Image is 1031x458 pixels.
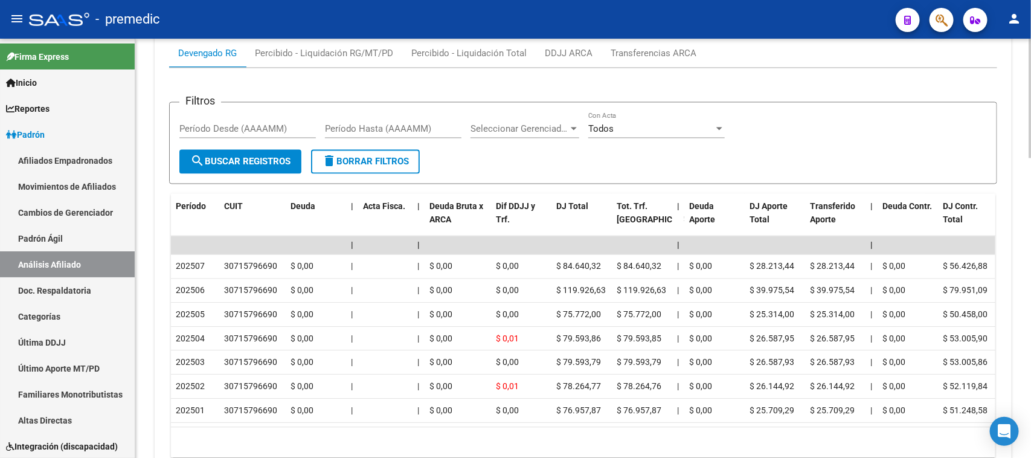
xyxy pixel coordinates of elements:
[810,334,855,344] span: $ 26.587,95
[363,202,405,211] span: Acta Fisca.
[351,382,353,392] span: |
[556,334,601,344] span: $ 79.593,86
[176,310,205,320] span: 202505
[224,332,277,346] div: 30715796690
[943,382,988,392] span: $ 52.119,84
[684,194,745,247] datatable-header-cell: Deuda Aporte
[870,358,872,367] span: |
[322,154,336,169] mat-icon: delete
[882,262,905,271] span: $ 0,00
[351,406,353,416] span: |
[358,194,413,247] datatable-header-cell: Acta Fisca.
[429,262,452,271] span: $ 0,00
[496,358,519,367] span: $ 0,00
[224,284,277,298] div: 30715796690
[689,406,712,416] span: $ 0,00
[10,11,24,26] mat-icon: menu
[677,310,679,320] span: |
[990,417,1019,446] div: Open Intercom Messenger
[750,358,794,367] span: $ 26.587,93
[810,202,855,225] span: Transferido Aporte
[286,194,346,247] datatable-header-cell: Deuda
[689,202,715,225] span: Deuda Aporte
[429,202,483,225] span: Deuda Bruta x ARCA
[870,334,872,344] span: |
[95,6,160,33] span: - premedic
[750,286,794,295] span: $ 39.975,54
[882,358,905,367] span: $ 0,00
[413,194,425,247] datatable-header-cell: |
[351,310,353,320] span: |
[429,358,452,367] span: $ 0,00
[176,262,205,271] span: 202507
[176,334,205,344] span: 202504
[689,334,712,344] span: $ 0,00
[866,194,878,247] datatable-header-cell: |
[805,194,866,247] datatable-header-cell: Transferido Aporte
[417,262,419,271] span: |
[496,262,519,271] span: $ 0,00
[588,124,614,135] span: Todos
[943,358,988,367] span: $ 53.005,86
[311,150,420,174] button: Borrar Filtros
[291,310,313,320] span: $ 0,00
[6,76,37,89] span: Inicio
[429,334,452,344] span: $ 0,00
[870,382,872,392] span: |
[677,406,679,416] span: |
[429,310,452,320] span: $ 0,00
[417,334,419,344] span: |
[417,202,420,211] span: |
[556,286,606,295] span: $ 119.926,63
[677,334,679,344] span: |
[556,358,601,367] span: $ 79.593,79
[417,286,419,295] span: |
[750,406,794,416] span: $ 25.709,29
[556,382,601,392] span: $ 78.264,77
[689,358,712,367] span: $ 0,00
[617,262,661,271] span: $ 84.640,32
[943,286,988,295] span: $ 79.951,09
[176,406,205,416] span: 202501
[291,334,313,344] span: $ 0,00
[291,358,313,367] span: $ 0,00
[750,334,794,344] span: $ 26.587,95
[496,286,519,295] span: $ 0,00
[224,308,277,322] div: 30715796690
[351,334,353,344] span: |
[291,406,313,416] span: $ 0,00
[750,382,794,392] span: $ 26.144,92
[750,202,788,225] span: DJ Aporte Total
[491,194,551,247] datatable-header-cell: Dif DDJJ y Trf.
[179,93,221,110] h3: Filtros
[810,310,855,320] span: $ 25.314,00
[190,154,205,169] mat-icon: search
[496,382,519,392] span: $ 0,01
[556,310,601,320] span: $ 75.772,00
[943,310,988,320] span: $ 50.458,00
[545,47,593,60] div: DDJJ ARCA
[617,310,661,320] span: $ 75.772,00
[417,310,419,320] span: |
[617,382,661,392] span: $ 78.264,76
[351,262,353,271] span: |
[551,194,612,247] datatable-header-cell: DJ Total
[6,102,50,115] span: Reportes
[429,286,452,295] span: $ 0,00
[745,194,805,247] datatable-header-cell: DJ Aporte Total
[870,310,872,320] span: |
[689,310,712,320] span: $ 0,00
[224,260,277,274] div: 30715796690
[496,310,519,320] span: $ 0,00
[224,404,277,418] div: 30715796690
[556,406,601,416] span: $ 76.957,87
[810,262,855,271] span: $ 28.213,44
[351,358,353,367] span: |
[882,406,905,416] span: $ 0,00
[617,334,661,344] span: $ 79.593,85
[429,406,452,416] span: $ 0,00
[617,286,666,295] span: $ 119.926,63
[611,47,696,60] div: Transferencias ARCA
[176,202,206,211] span: Período
[176,358,205,367] span: 202503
